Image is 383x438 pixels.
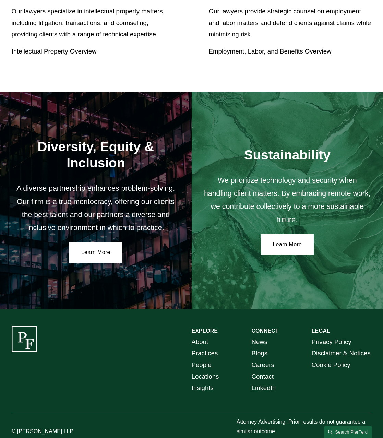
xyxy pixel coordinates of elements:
[324,426,372,438] a: Search this site
[252,347,268,359] a: Blogs
[312,328,330,334] strong: LEGAL
[69,242,122,263] a: Learn More
[209,5,372,40] p: Our lawyers provide strategic counsel on employment and labor matters and defend clients against ...
[192,359,212,371] a: People
[312,347,371,359] a: Disclaimer & Notices
[209,48,332,55] a: Employment, Labor, and Benefits Overview
[12,48,97,55] a: Intellectual Property Overview
[192,382,214,394] a: Insights
[192,347,218,359] a: Practices
[252,371,274,382] a: Contact
[12,139,180,171] h2: Diversity, Equity & Inclusion
[203,147,372,163] h2: Sustainability
[261,234,314,255] a: Learn More
[312,336,351,348] a: Privacy Policy
[237,417,372,437] p: Attorney Advertising. Prior results do not guarantee a similar outcome.
[192,336,208,348] a: About
[312,359,350,371] a: Cookie Policy
[12,182,180,235] p: A diverse partnership enhances problem-solving. Our firm is a true meritocracy, offering our clie...
[12,5,175,40] p: Our lawyers specialize in intellectual property matters, including litigation, transactions, and ...
[252,328,279,334] strong: CONNECT
[252,382,276,394] a: LinkedIn
[192,328,218,334] strong: EXPLORE
[252,359,274,371] a: Careers
[12,427,87,437] p: © [PERSON_NAME] LLP
[192,371,219,382] a: Locations
[252,336,268,348] a: News
[203,174,372,227] p: We prioritize technology and security when handling client matters. By embracing remote work, we ...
